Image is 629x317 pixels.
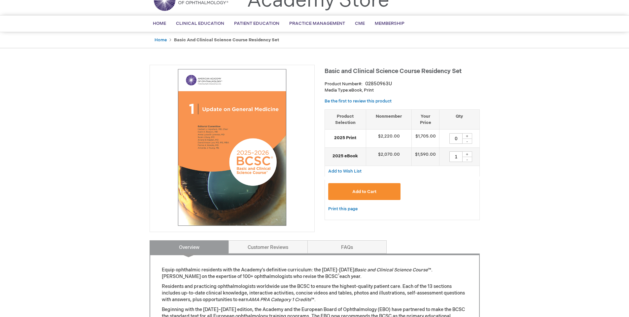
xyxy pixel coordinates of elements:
[325,88,349,93] strong: Media Type:
[412,148,439,166] td: $1,590.00
[366,130,412,148] td: $2,220.00
[366,109,412,129] th: Nonmember
[328,135,363,141] strong: 2025 Print
[153,68,311,226] img: Basic and Clinical Science Course Residency Set
[375,21,404,26] span: Membership
[365,81,392,87] div: 02850963U
[462,139,472,144] div: -
[462,151,472,157] div: +
[328,153,363,159] strong: 2025 eBook
[352,189,376,194] span: Add to Cart
[449,133,463,144] input: Qty
[325,99,392,104] a: Be the first to review this product
[307,240,387,254] a: FAQs
[439,109,479,129] th: Qty
[462,133,472,139] div: +
[155,37,167,43] a: Home
[325,68,462,75] span: Basic and Clinical Science Course Residency Set
[412,109,439,129] th: Your Price
[412,130,439,148] td: $1,705.00
[228,240,308,254] a: Customer Reviews
[355,21,365,26] span: CME
[325,87,480,94] p: eBook, Print
[325,109,366,129] th: Product Selection
[174,37,279,43] strong: Basic and Clinical Science Course Residency Set
[289,21,345,26] span: Practice Management
[328,168,362,174] a: Add to Wish List
[449,151,463,162] input: Qty
[153,21,166,26] span: Home
[325,81,363,87] strong: Product Number
[328,205,358,213] a: Print this page
[328,183,401,200] button: Add to Cart
[462,157,472,162] div: -
[176,21,224,26] span: Clinical Education
[234,21,279,26] span: Patient Education
[338,273,339,277] sup: ®
[248,297,311,302] em: AMA PRA Category 1 Credits
[162,267,468,280] p: Equip ophthalmic residents with the Academy’s definitive curriculum: the [DATE]-[DATE] ™. [PERSON...
[354,267,428,273] em: Basic and Clinical Science Course
[366,148,412,166] td: $2,070.00
[150,240,229,254] a: Overview
[162,283,468,303] p: Residents and practicing ophthalmologists worldwide use the BCSC to ensure the highest-quality pa...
